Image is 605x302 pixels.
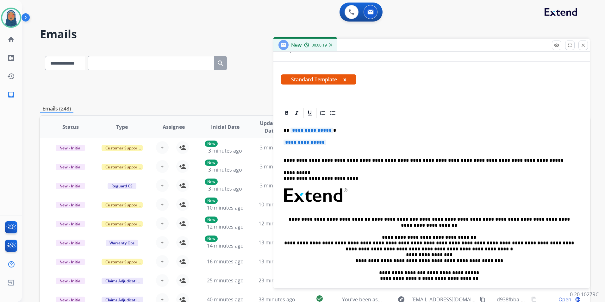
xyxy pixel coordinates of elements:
[156,160,169,173] button: +
[56,183,85,189] span: New - Initial
[7,54,15,62] mat-icon: list_alt
[102,278,145,284] span: Claims Adjudication
[207,204,244,211] span: 10 minutes ago
[40,28,590,41] h2: Emails
[116,123,128,131] span: Type
[208,166,242,173] span: 3 minutes ago
[161,277,164,284] span: +
[179,201,186,208] mat-icon: person_add
[56,145,85,151] span: New - Initial
[205,179,218,185] p: New
[156,198,169,211] button: +
[108,183,136,189] span: Reguard CS
[179,163,186,170] mat-icon: person_add
[156,274,169,287] button: +
[570,291,599,298] p: 0.20.1027RC
[156,217,169,230] button: +
[7,36,15,43] mat-icon: home
[312,43,327,48] span: 00:00:19
[106,240,138,246] span: Warranty Ops
[102,145,143,151] span: Customer Support
[179,277,186,284] mat-icon: person_add
[156,236,169,249] button: +
[156,255,169,268] button: +
[179,239,186,246] mat-icon: person_add
[7,72,15,80] mat-icon: history
[281,74,356,85] span: Standard Template
[102,221,143,227] span: Customer Support
[161,220,164,227] span: +
[259,239,295,246] span: 13 minutes ago
[56,164,85,170] span: New - Initial
[102,259,143,265] span: Customer Support
[260,163,294,170] span: 3 minutes ago
[580,42,586,48] mat-icon: close
[161,258,164,265] span: +
[163,123,185,131] span: Assignee
[161,144,164,151] span: +
[179,182,186,189] mat-icon: person_add
[161,201,164,208] span: +
[260,144,294,151] span: 3 minutes ago
[208,185,242,192] span: 3 minutes ago
[161,182,164,189] span: +
[205,198,218,204] p: New
[259,201,295,208] span: 10 minutes ago
[56,221,85,227] span: New - Initial
[305,108,315,118] div: Underline
[259,220,295,227] span: 12 minutes ago
[56,278,85,284] span: New - Initial
[7,91,15,98] mat-icon: inbox
[205,160,218,166] p: New
[56,202,85,208] span: New - Initial
[102,202,143,208] span: Customer Support
[205,217,218,223] p: New
[328,108,338,118] div: Bullet List
[207,223,244,230] span: 12 minutes ago
[282,108,291,118] div: Bold
[161,163,164,170] span: +
[554,42,559,48] mat-icon: remove_red_eye
[259,258,295,265] span: 13 minutes ago
[207,258,244,265] span: 16 minutes ago
[161,239,164,246] span: +
[211,123,240,131] span: Initial Date
[205,236,218,242] p: New
[205,141,218,147] p: New
[343,76,346,83] button: x
[56,240,85,246] span: New - Initial
[156,141,169,154] button: +
[207,277,244,284] span: 25 minutes ago
[179,220,186,227] mat-icon: person_add
[40,105,73,113] p: Emails (248)
[292,108,302,118] div: Italic
[567,42,573,48] mat-icon: fullscreen
[179,144,186,151] mat-icon: person_add
[62,123,79,131] span: Status
[291,41,302,48] span: New
[207,242,244,249] span: 14 minutes ago
[256,119,285,135] span: Updated Date
[318,108,327,118] div: Ordered List
[179,258,186,265] mat-icon: person_add
[102,164,143,170] span: Customer Support
[156,179,169,192] button: +
[208,147,242,154] span: 3 minutes ago
[56,259,85,265] span: New - Initial
[259,277,295,284] span: 23 minutes ago
[260,182,294,189] span: 3 minutes ago
[2,9,20,27] img: avatar
[217,60,224,67] mat-icon: search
